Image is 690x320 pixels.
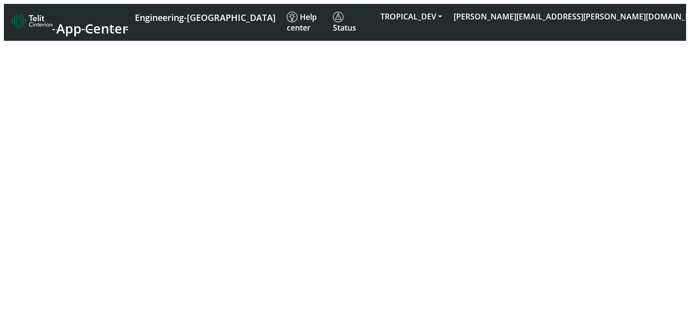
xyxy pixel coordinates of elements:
a: Help center [283,8,329,37]
span: Help center [287,12,317,33]
img: logo-telit-cinterion-gw-new.png [12,13,52,29]
img: knowledge.svg [287,12,297,22]
a: Status [329,8,375,37]
span: Engineering-[GEOGRAPHIC_DATA] [135,12,276,23]
a: Your current platform instance [134,8,275,26]
button: TROPICAL_DEV [375,8,448,25]
span: App Center [56,19,128,37]
a: App Center [12,11,127,34]
img: status.svg [333,12,344,22]
span: Status [333,12,356,33]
